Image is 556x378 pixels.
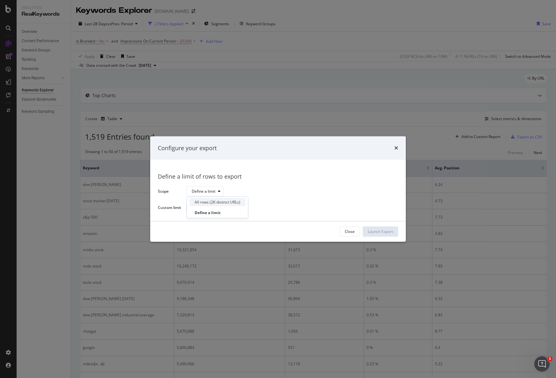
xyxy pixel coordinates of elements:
[158,205,181,212] label: Custom limit
[363,227,398,237] button: Launch Export
[394,144,398,152] div: times
[192,189,215,193] div: Define a limit
[158,173,398,181] div: Define a limit of rows to export
[186,202,230,213] input: Example: 1000
[195,199,240,205] div: All rows (2K distinct URLs)
[547,356,552,361] span: 1
[158,189,181,196] label: Scope
[195,210,220,215] div: Define a limit
[150,136,406,242] div: modal
[345,229,355,234] div: Close
[186,186,223,197] button: Define a limit
[339,227,360,237] button: Close
[534,356,550,372] iframe: Intercom live chat
[368,229,393,234] div: Launch Export
[158,144,217,152] div: Configure your export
